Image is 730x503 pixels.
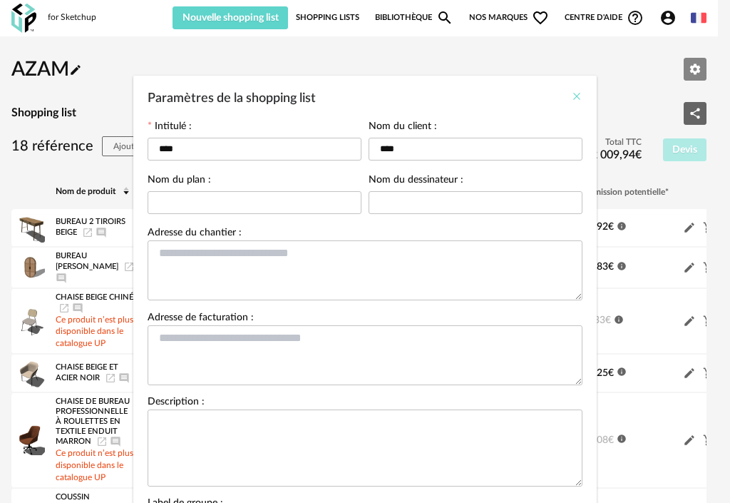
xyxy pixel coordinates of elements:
[148,92,316,105] span: Paramètres de la shopping list
[148,397,205,410] label: Description :
[148,121,192,134] label: Intitulé :
[369,121,437,134] label: Nom du client :
[148,313,254,325] label: Adresse de facturation :
[148,175,211,188] label: Nom du plan :
[369,175,463,188] label: Nom du dessinateur :
[571,90,582,105] button: Close
[148,228,242,240] label: Adresse du chantier :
